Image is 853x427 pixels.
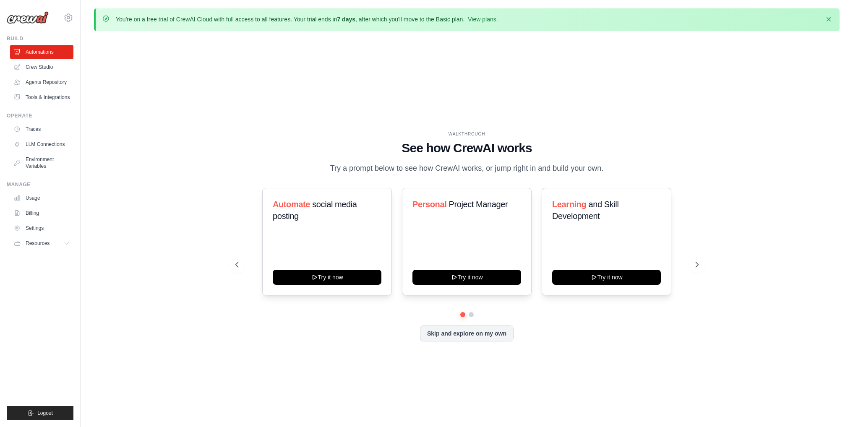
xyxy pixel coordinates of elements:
a: Settings [10,221,73,235]
div: Operate [7,112,73,119]
button: Logout [7,406,73,420]
img: Logo [7,11,49,24]
a: Crew Studio [10,60,73,74]
span: Project Manager [449,200,508,209]
strong: 7 days [337,16,355,23]
button: Try it now [412,270,521,285]
a: Billing [10,206,73,220]
span: Automate [273,200,310,209]
button: Try it now [552,270,661,285]
a: Usage [10,191,73,205]
button: Skip and explore on my own [420,325,514,341]
a: Environment Variables [10,153,73,173]
a: Traces [10,122,73,136]
p: You're on a free trial of CrewAI Cloud with full access to all features. Your trial ends in , aft... [116,15,498,23]
div: Manage [7,181,73,188]
h1: See how CrewAI works [235,141,699,156]
span: Learning [552,200,586,209]
p: Try a prompt below to see how CrewAI works, or jump right in and build your own. [326,162,608,174]
button: Resources [10,237,73,250]
a: Automations [10,45,73,59]
div: WALKTHROUGH [235,131,699,137]
a: Agents Repository [10,76,73,89]
a: Tools & Integrations [10,91,73,104]
button: Try it now [273,270,381,285]
div: Build [7,35,73,42]
span: Resources [26,240,50,247]
span: social media posting [273,200,357,221]
a: LLM Connections [10,138,73,151]
span: Personal [412,200,446,209]
a: View plans [468,16,496,23]
span: Logout [37,410,53,417]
